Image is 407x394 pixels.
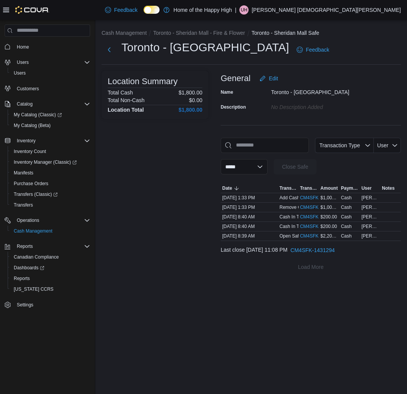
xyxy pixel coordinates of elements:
[14,181,48,187] span: Purchase Orders
[14,275,30,282] span: Reports
[320,233,338,239] span: $2,200.00
[14,148,46,155] span: Inventory Count
[279,204,308,210] p: Remove Cash
[377,142,389,148] span: User
[11,200,36,210] a: Transfers
[8,168,93,178] button: Manifests
[221,104,246,110] label: Description
[11,226,55,236] a: Cash Management
[11,168,36,177] a: Manifests
[279,185,297,191] span: Transaction Type
[14,42,90,52] span: Home
[5,38,90,331] nav: Complex example
[319,184,339,193] button: Amount
[17,59,29,65] span: Users
[8,109,93,120] a: My Catalog (Classic)
[11,190,61,199] a: Transfers (Classic)
[8,120,93,131] button: My Catalog (Beta)
[221,203,278,212] div: [DATE] 1:33 PM
[11,190,90,199] span: Transfers (Classic)
[11,274,33,283] a: Reports
[11,121,54,130] a: My Catalog (Beta)
[222,185,232,191] span: Date
[11,252,90,262] span: Canadian Compliance
[14,242,36,251] button: Reports
[2,41,93,52] button: Home
[11,285,90,294] span: Washington CCRS
[221,138,309,153] input: This is a search bar. As you type, the results lower in the page will automatically filter.
[306,46,329,54] span: Feedback
[153,30,245,36] button: Toronto - Sheridan Mall - Fire & Flower
[11,226,90,236] span: Cash Management
[341,185,359,191] span: Payment Methods
[8,68,93,78] button: Users
[274,159,317,174] button: Close Safe
[108,107,144,113] h4: Location Total
[2,299,93,310] button: Settings
[14,136,39,145] button: Inventory
[11,147,90,156] span: Inventory Count
[11,158,80,167] a: Inventory Manager (Classic)
[14,191,58,197] span: Transfers (Classic)
[179,90,202,96] p: $1,800.00
[14,58,32,67] button: Users
[8,200,93,210] button: Transfers
[14,84,42,93] a: Customers
[341,195,352,201] div: Cash
[14,159,77,165] span: Inventory Manager (Classic)
[300,214,344,220] a: CM4SFK-1431679External link
[121,40,289,55] h1: Toronto - [GEOGRAPHIC_DATA]
[299,184,319,193] button: Transaction #
[14,216,90,225] span: Operations
[278,184,299,193] button: Transaction Type
[282,163,308,171] span: Close Safe
[362,195,379,201] span: [PERSON_NAME] [DEMOGRAPHIC_DATA][PERSON_NAME]
[14,170,33,176] span: Manifests
[17,217,39,223] span: Operations
[11,263,90,272] span: Dashboards
[241,5,247,15] span: UH
[362,233,379,239] span: [PERSON_NAME] [DEMOGRAPHIC_DATA][PERSON_NAME]
[14,300,36,309] a: Settings
[189,97,202,103] p: $0.00
[8,252,93,262] button: Canadian Compliance
[360,184,381,193] button: User
[271,101,373,110] div: No Description added
[144,6,160,14] input: Dark Mode
[2,83,93,94] button: Customers
[179,107,202,113] h4: $1,800.00
[14,122,51,129] span: My Catalog (Beta)
[221,193,278,202] div: [DATE] 1:33 PM
[252,5,401,15] p: [PERSON_NAME] [DEMOGRAPHIC_DATA][PERSON_NAME]
[11,68,29,78] a: Users
[17,302,33,308] span: Settings
[221,222,278,231] div: [DATE] 8:40 AM
[11,68,90,78] span: Users
[320,185,338,191] span: Amount
[108,97,145,103] h6: Total Non-Cash
[11,252,62,262] a: Canadian Compliance
[341,223,352,230] div: Cash
[362,185,372,191] span: User
[108,77,178,86] h3: Location Summary
[14,99,90,109] span: Catalog
[11,179,52,188] a: Purchase Orders
[300,195,344,201] a: CM4SFK-1432026External link
[17,44,29,50] span: Home
[300,233,344,239] a: CM4SFK-1431676External link
[269,75,278,82] span: Edit
[320,223,337,230] span: $200.00
[11,121,90,130] span: My Catalog (Beta)
[257,71,281,86] button: Edit
[11,179,90,188] span: Purchase Orders
[14,112,62,118] span: My Catalog (Classic)
[2,99,93,109] button: Catalog
[8,273,93,284] button: Reports
[14,300,90,309] span: Settings
[221,231,278,241] div: [DATE] 8:39 AM
[8,284,93,295] button: [US_STATE] CCRS
[380,184,401,193] button: Notes
[17,243,33,249] span: Reports
[341,233,352,239] div: Cash
[11,263,47,272] a: Dashboards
